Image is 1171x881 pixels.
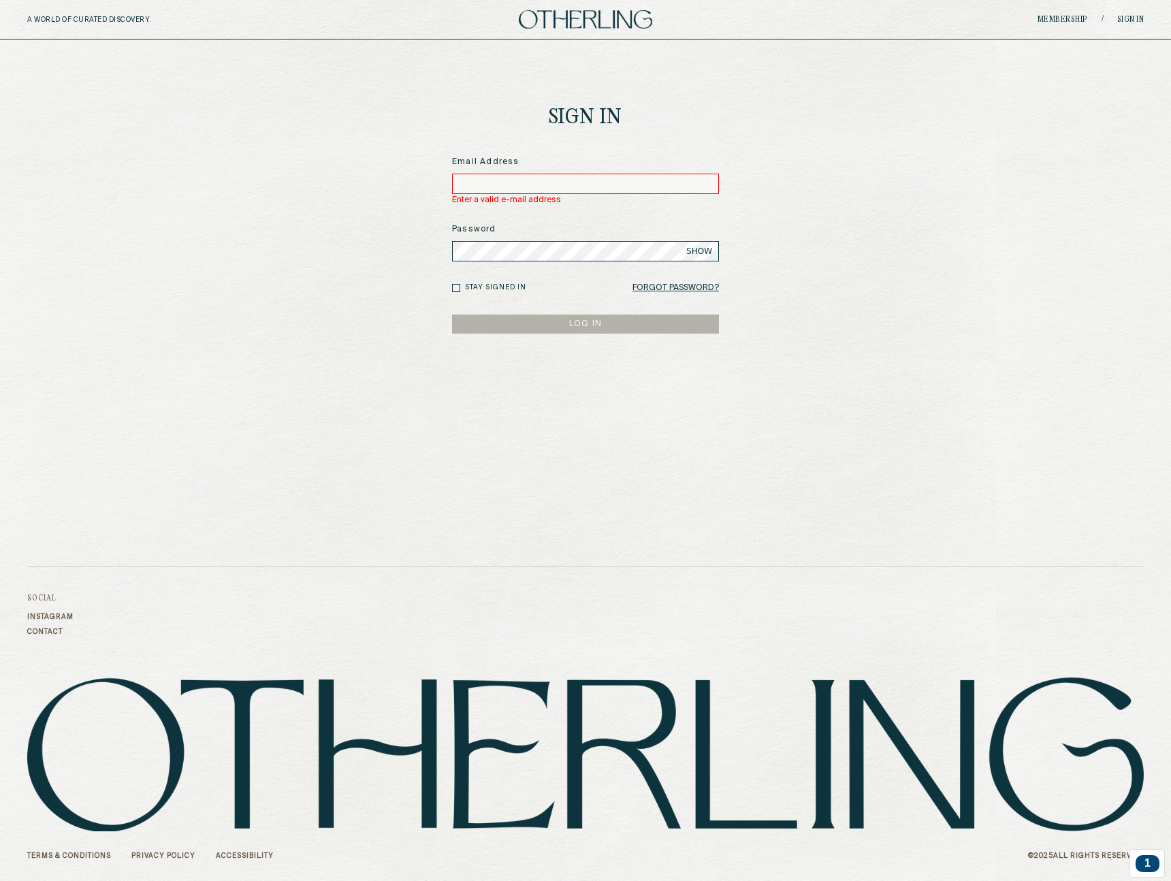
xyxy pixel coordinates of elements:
h1: Sign In [549,108,622,129]
img: logo [519,10,652,29]
a: Instagram [27,613,74,621]
a: Membership [1038,16,1088,24]
a: Terms & Conditions [27,852,111,860]
h3: Social [27,594,74,603]
p: © 2025 All Rights Reserved. [1028,852,1144,860]
span: SHOW [686,246,712,257]
button: LOG IN [452,315,719,334]
a: Privacy Policy [131,852,195,860]
label: Password [452,223,719,236]
a: Accessibility [216,852,274,860]
a: Forgot Password? [632,278,719,298]
img: logo [27,677,1144,831]
a: Contact [27,628,74,636]
label: Email Address [452,156,719,168]
a: Sign in [1117,16,1144,24]
span: / [1102,14,1104,25]
div: Enter a valid e-mail address [452,194,719,206]
h5: A WORLD OF CURATED DISCOVERY. [27,16,210,24]
label: Stay signed in [465,283,526,293]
